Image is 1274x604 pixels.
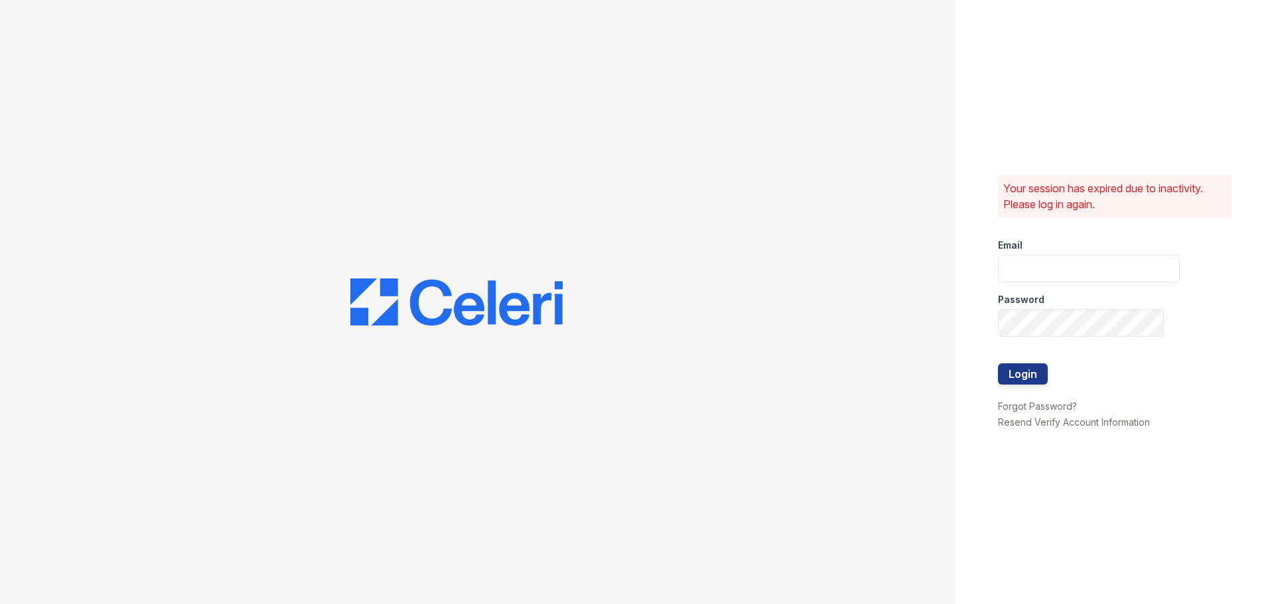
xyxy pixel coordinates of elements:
[998,416,1150,428] a: Resend Verify Account Information
[350,278,563,326] img: CE_Logo_Blue-a8612792a0a2168367f1c8372b55b34899dd931a85d93a1a3d3e32e68fde9ad4.png
[998,239,1023,252] label: Email
[998,400,1077,412] a: Forgot Password?
[998,293,1044,306] label: Password
[1003,180,1226,212] p: Your session has expired due to inactivity. Please log in again.
[998,363,1048,385] button: Login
